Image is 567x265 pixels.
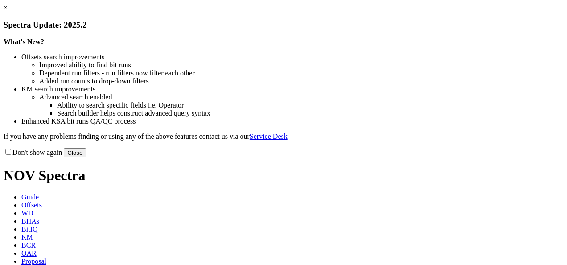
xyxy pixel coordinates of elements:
li: Search builder helps construct advanced query syntax [57,109,563,117]
span: Guide [21,193,39,201]
span: BHAs [21,217,39,225]
span: OAR [21,249,37,257]
span: KM [21,233,33,241]
span: WD [21,209,33,217]
p: If you have any problems finding or using any of the above features contact us via our [4,132,563,141]
li: Ability to search specific fields i.e. Operator [57,101,563,109]
li: Improved ability to find bit runs [39,61,563,69]
li: Advanced search enabled [39,93,563,101]
span: Offsets [21,201,42,209]
h1: NOV Spectra [4,167,563,184]
input: Don't show again [5,149,11,155]
li: Dependent run filters - run filters now filter each other [39,69,563,77]
strong: What's New? [4,38,44,46]
h3: Spectra Update: 2025.2 [4,20,563,30]
li: Added run counts to drop-down filters [39,77,563,85]
li: Offsets search improvements [21,53,563,61]
span: Proposal [21,257,46,265]
li: KM search improvements [21,85,563,93]
span: BCR [21,241,36,249]
label: Don't show again [4,149,62,156]
span: BitIQ [21,225,37,233]
a: Service Desk [250,132,288,140]
a: × [4,4,8,11]
li: Enhanced KSA bit runs QA/QC process [21,117,563,125]
button: Close [64,148,86,157]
